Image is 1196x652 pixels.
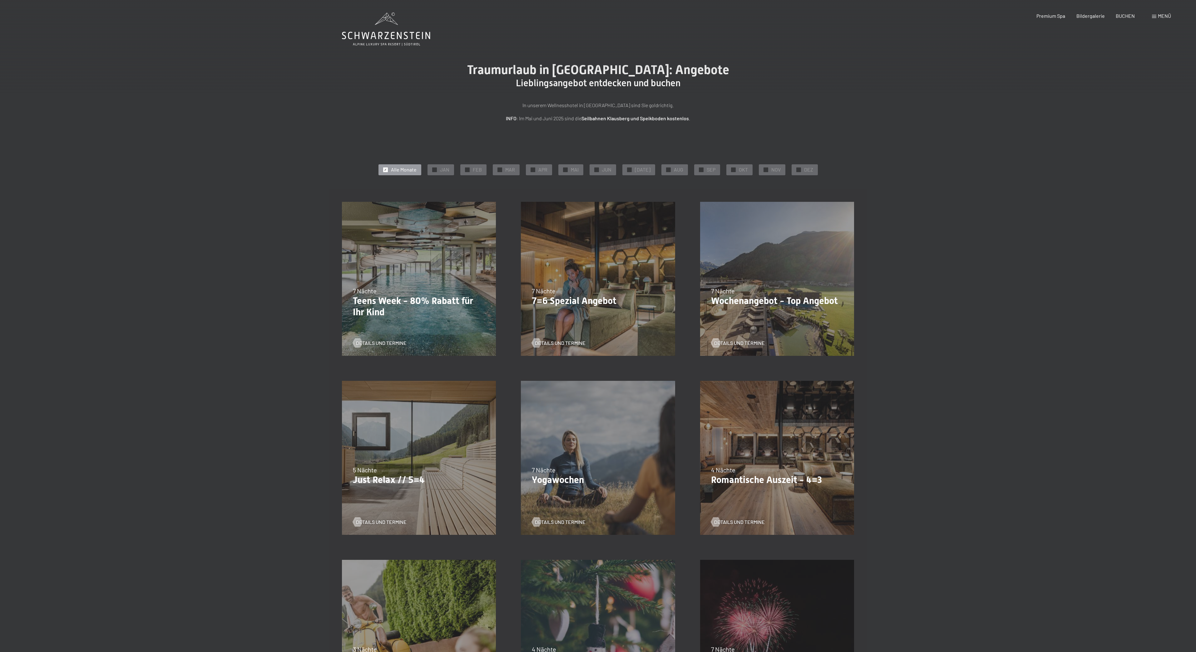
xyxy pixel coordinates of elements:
span: Menü [1158,13,1171,19]
span: MAR [505,166,515,173]
span: Traumurlaub in [GEOGRAPHIC_DATA]: Angebote [467,62,729,77]
span: ✓ [595,167,598,172]
a: Premium Spa [1036,13,1065,19]
span: OKT [739,166,748,173]
p: : Im Mai und Juni 2025 sind die . [442,114,754,122]
a: Details und Termine [532,340,586,346]
strong: Seilbahnen Klausberg und Speikboden kostenlos [581,115,689,121]
strong: INFO [506,115,516,121]
a: Details und Termine [711,519,765,525]
span: ✓ [628,167,630,172]
span: JUN [602,166,611,173]
span: MAI [571,166,579,173]
span: Details und Termine [535,340,586,346]
a: Details und Termine [532,519,586,525]
span: ✓ [797,167,800,172]
span: ✓ [466,167,468,172]
p: In unserem Wellnesshotel in [GEOGRAPHIC_DATA] sind Sie goldrichtig. [442,101,754,109]
span: Lieblingsangebot entdecken und buchen [516,77,680,88]
span: NOV [771,166,781,173]
a: Details und Termine [353,340,407,346]
a: BUCHEN [1116,13,1135,19]
p: Wochenangebot - Top Angebot [711,295,843,306]
span: 7 Nächte [532,287,556,295]
span: [DATE] [635,166,650,173]
a: Details und Termine [711,340,765,346]
p: Teens Week - 80% Rabatt für Ihr Kind [353,295,485,318]
span: Alle Monate [391,166,417,173]
span: Details und Termine [356,519,407,525]
a: Details und Termine [353,519,407,525]
p: 7=6 Spezial Angebot [532,295,664,306]
span: APR [538,166,547,173]
span: ✓ [433,167,436,172]
span: Details und Termine [714,340,765,346]
span: ✓ [700,167,702,172]
span: ✓ [498,167,501,172]
span: Details und Termine [356,340,407,346]
span: AUG [674,166,683,173]
span: ✓ [667,167,670,172]
span: 7 Nächte [353,287,377,295]
span: JAN [440,166,449,173]
p: Just Relax // 5=4 [353,474,485,485]
span: 4 Nächte [711,466,735,474]
span: 7 Nächte [711,287,735,295]
span: ✓ [764,167,767,172]
span: 5 Nächte [353,466,377,474]
p: Romantische Auszeit - 4=3 [711,474,843,485]
a: Bildergalerie [1076,13,1105,19]
span: FEB [473,166,482,173]
span: ✓ [564,167,566,172]
span: ✓ [531,167,534,172]
span: SEP [707,166,715,173]
span: Details und Termine [535,519,586,525]
span: DEZ [804,166,813,173]
span: ✓ [384,167,387,172]
p: Yogawochen [532,474,664,485]
span: ✓ [732,167,734,172]
span: Details und Termine [714,519,765,525]
span: 7 Nächte [532,466,556,474]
